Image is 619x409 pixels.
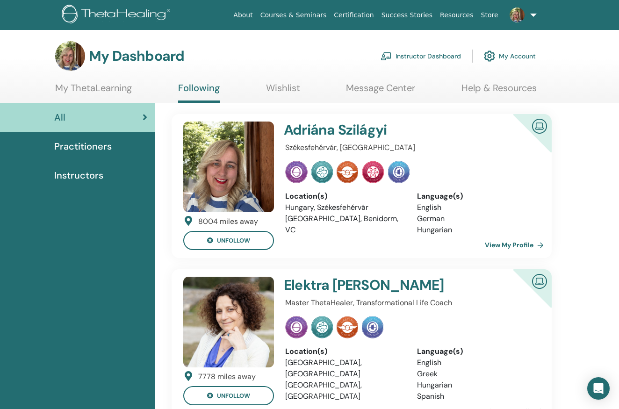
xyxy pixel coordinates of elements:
a: My Account [484,46,536,66]
li: Hungarian [417,224,535,236]
h4: Adriána Szilágyi [284,122,492,138]
div: Location(s) [285,191,403,202]
div: 7778 miles away [198,371,256,382]
a: About [230,7,256,24]
a: Help & Resources [461,82,537,100]
li: Spanish [417,391,535,402]
img: cog.svg [484,48,495,64]
a: View My Profile [485,236,547,254]
button: unfollow [183,231,274,250]
li: English [417,357,535,368]
a: Resources [436,7,477,24]
img: Certified Online Instructor [528,270,551,291]
span: Practitioners [54,139,112,153]
li: Hungary, Székesfehérvár [285,202,403,213]
li: Greek [417,368,535,380]
div: Language(s) [417,346,535,357]
a: Success Stories [378,7,436,24]
a: Following [178,82,220,103]
div: Language(s) [417,191,535,202]
a: Certification [330,7,377,24]
li: [GEOGRAPHIC_DATA], Benidorm, VC [285,213,403,236]
li: [GEOGRAPHIC_DATA], [GEOGRAPHIC_DATA] [285,357,403,380]
li: [GEOGRAPHIC_DATA], [GEOGRAPHIC_DATA] [285,380,403,402]
div: 8004 miles away [198,216,258,227]
span: Instructors [54,168,103,182]
a: Instructor Dashboard [381,46,461,66]
div: Location(s) [285,346,403,357]
img: default.jpg [183,122,274,212]
img: Certified Online Instructor [528,115,551,136]
li: English [417,202,535,213]
a: Message Center [346,82,415,100]
li: German [417,213,535,224]
p: Székesfehérvár, [GEOGRAPHIC_DATA] [285,142,534,153]
a: Wishlist [266,82,300,100]
div: Open Intercom Messenger [587,377,610,400]
li: Hungarian [417,380,535,391]
img: default.jpg [510,7,525,22]
div: Certified Online Instructor [498,114,552,168]
a: Courses & Seminars [257,7,331,24]
div: Certified Online Instructor [498,269,552,323]
img: default.jpg [183,277,274,367]
h4: Elektra [PERSON_NAME] [284,277,492,294]
span: All [54,110,65,124]
img: chalkboard-teacher.svg [381,52,392,60]
img: logo.png [62,5,173,26]
h3: My Dashboard [89,48,184,65]
img: default.jpg [55,41,85,71]
p: Master ThetaHealer, Transformational Life Coach [285,297,534,309]
a: Store [477,7,502,24]
a: My ThetaLearning [55,82,132,100]
button: unfollow [183,386,274,405]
